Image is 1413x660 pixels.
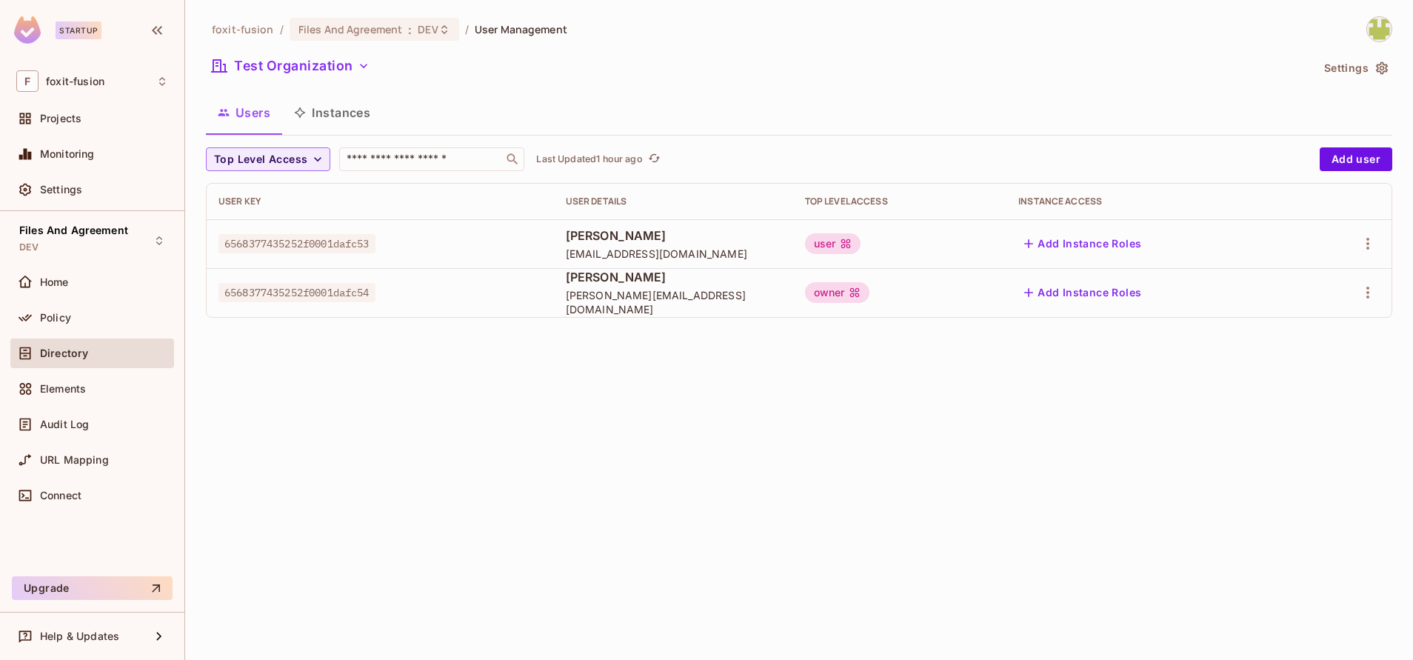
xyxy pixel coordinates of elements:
div: Startup [56,21,101,39]
p: Last Updated 1 hour ago [536,153,642,165]
span: Elements [40,383,86,395]
img: SReyMgAAAABJRU5ErkJggg== [14,16,41,44]
span: Click to refresh data [643,150,664,168]
span: Connect [40,490,81,501]
button: Add user [1320,147,1392,171]
div: Top Level Access [805,196,995,207]
span: DEV [418,22,438,36]
button: Top Level Access [206,147,330,171]
span: Help & Updates [40,630,119,642]
span: [PERSON_NAME] [566,227,781,244]
span: [PERSON_NAME] [566,269,781,285]
span: Projects [40,113,81,124]
button: refresh [646,150,664,168]
span: URL Mapping [40,454,109,466]
span: : [407,24,412,36]
button: Add Instance Roles [1018,232,1147,256]
div: user [805,233,861,254]
span: Workspace: foxit-fusion [46,76,104,87]
button: Settings [1318,56,1392,80]
span: F [16,70,39,92]
div: User Key [218,196,542,207]
span: Policy [40,312,71,324]
span: Files And Agreement [19,224,128,236]
span: [PERSON_NAME][EMAIL_ADDRESS][DOMAIN_NAME] [566,288,781,316]
span: Audit Log [40,419,89,430]
span: DEV [19,241,39,253]
span: User Management [475,22,567,36]
div: Instance Access [1018,196,1289,207]
span: [EMAIL_ADDRESS][DOMAIN_NAME] [566,247,781,261]
span: the active workspace [212,22,274,36]
button: Add Instance Roles [1018,281,1147,304]
span: Files And Agreement [298,22,403,36]
li: / [465,22,469,36]
span: 6568377435252f0001dafc54 [218,283,375,302]
span: Directory [40,347,88,359]
span: 6568377435252f0001dafc53 [218,234,375,253]
span: Home [40,276,69,288]
div: User Details [566,196,781,207]
span: Monitoring [40,148,95,160]
span: Settings [40,184,82,196]
div: owner [805,282,870,303]
button: Test Organization [206,54,375,78]
button: Upgrade [12,576,173,600]
span: Top Level Access [214,150,307,169]
button: Instances [282,94,382,131]
span: refresh [648,152,661,167]
li: / [280,22,284,36]
img: girija_dwivedi@foxitsoftware.com [1367,17,1392,41]
button: Users [206,94,282,131]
